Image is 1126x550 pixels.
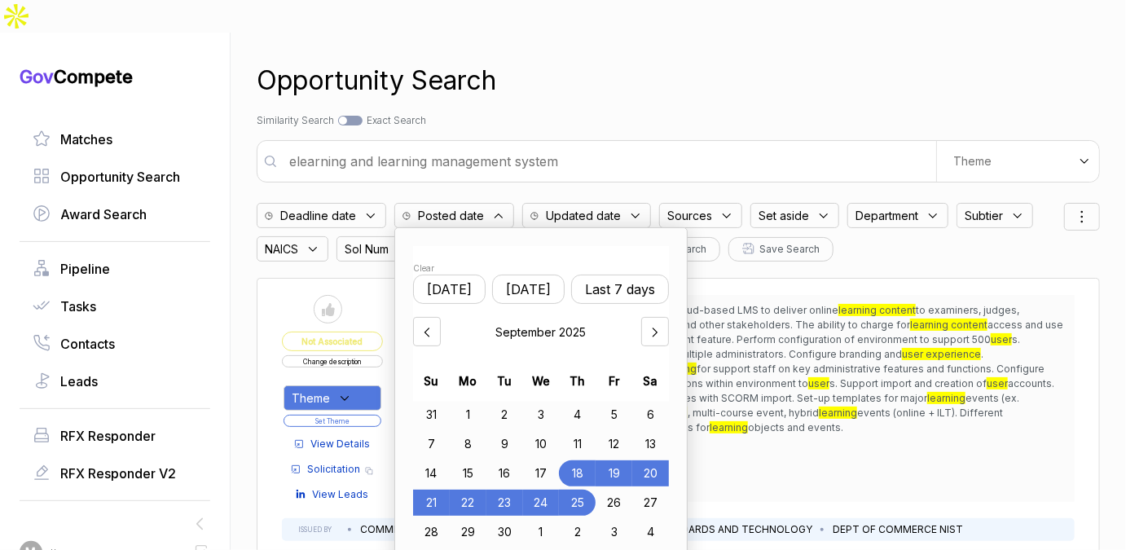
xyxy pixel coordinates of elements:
[637,367,663,394] div: Sa
[33,130,197,149] a: Matches
[345,240,389,257] span: Sol Num
[523,519,560,545] div: Choose Wednesday, October 1st, 2025
[455,367,481,394] div: Mo
[60,259,110,279] span: Pipeline
[413,431,450,457] div: Choose Sunday, September 7th, 2025
[60,464,176,483] span: RFX Responder V2
[523,460,560,486] div: Choose Wednesday, September 17th, 2025
[624,304,838,316] span: Provide a cloud-based LMS to deliver online
[298,525,332,535] h5: ISSUED BY
[413,275,486,304] button: [DATE]
[450,519,486,545] div: Choose Monday, September 29th, 2025
[284,415,381,427] button: Set Theme
[632,460,669,486] div: Choose Saturday, September 20th, 2025
[33,426,197,446] a: RFX Responder
[759,207,809,224] span: Set aside
[450,431,486,457] div: Choose Monday, September 8th, 2025
[413,262,669,275] div: Clear
[492,275,565,304] button: [DATE]
[60,205,147,224] span: Award Search
[367,114,426,126] span: Exact Search
[418,207,484,224] span: Posted date
[559,431,596,457] div: Choose Thursday, September 11th, 2025
[60,372,98,391] span: Leads
[953,154,992,169] span: Theme
[33,334,197,354] a: Contacts
[528,367,554,394] div: We
[559,460,596,486] div: Choose Thursday, September 18th, 2025
[257,61,496,100] h1: Opportunity Search
[60,130,112,149] span: Matches
[413,402,669,548] div: month 2025-09
[60,426,156,446] span: RFX Responder
[910,319,987,331] mark: learning content
[596,431,632,457] div: Choose Friday, September 12th, 2025
[279,145,936,178] input: Enter a search term or larger passage of text (max 400 words) or search by ai powered theme
[596,519,632,545] div: Choose Friday, October 3rd, 2025
[927,392,965,404] mark: learning
[265,240,298,257] span: NAICS
[60,334,115,354] span: Contacts
[60,297,96,316] span: Tasks
[450,460,486,486] div: Choose Monday, September 15th, 2025
[360,522,508,537] li: COMMERCE, DEPARTMENT OF
[292,389,330,407] span: Theme
[33,464,197,483] a: RFX Responder V2
[838,304,916,316] mark: learning content
[624,363,1045,389] span: for support staff on key administrative features and functions. Configure communications within e...
[486,431,523,457] div: Choose Tuesday, September 9th, 2025
[632,490,669,516] div: Choose Saturday, September 27th, 2025
[808,377,829,389] mark: user
[632,431,669,457] div: Choose Saturday, September 13th, 2025
[413,490,450,516] div: Choose Sunday, September 21st, 2025
[902,348,981,360] mark: user experience
[450,402,486,428] div: Choose Monday, September 1st, 2025
[759,242,820,257] span: Save Search
[33,297,197,316] a: Tasks
[418,367,444,394] div: Su
[991,333,1012,345] mark: user
[632,519,669,545] div: Choose Saturday, October 4th, 2025
[310,437,370,451] span: View Details
[33,372,197,391] a: Leads
[413,519,450,545] div: Choose Sunday, September 28th, 2025
[571,275,669,304] button: Last 7 days
[282,355,383,367] button: Change description
[559,490,596,516] div: Choose Thursday, September 25th, 2025
[413,460,450,486] div: Choose Sunday, September 14th, 2025
[20,65,210,88] h1: Compete
[486,519,523,545] div: Choose Tuesday, September 30th, 2025
[829,377,987,389] span: s. Support import and creation of
[819,407,857,419] mark: learning
[280,207,356,224] span: Deadline date
[20,66,54,87] span: Gov
[728,237,834,262] button: Save Search
[523,431,560,457] div: Choose Wednesday, September 10th, 2025
[450,490,486,516] div: Choose Monday, September 22nd, 2025
[601,367,627,394] div: Fr
[486,460,523,486] div: Choose Tuesday, September 16th, 2025
[667,207,712,224] span: Sources
[596,490,632,516] div: Choose Friday, September 26th, 2025
[33,167,197,187] a: Opportunity Search
[291,462,360,477] a: Solicitation
[523,490,560,516] div: Choose Wednesday, September 24th, 2025
[688,407,819,419] span: , multi-course event, hybrid
[546,207,621,224] span: Updated date
[748,421,843,433] span: objects and events.
[833,522,963,537] li: DEPT OF COMMERCE NIST
[33,259,197,279] a: Pipeline
[965,207,1003,224] span: Subtier
[987,377,1008,389] mark: user
[559,519,596,545] div: Choose Thursday, October 2nd, 2025
[486,402,523,428] div: Choose Tuesday, September 2nd, 2025
[486,490,523,516] div: Choose Tuesday, September 23rd, 2025
[257,114,334,126] span: Similarity Search
[491,367,517,394] div: Tu
[596,460,632,486] div: Choose Friday, September 19th, 2025
[312,487,368,502] span: View Leads
[565,367,591,394] div: Th
[523,402,560,428] div: Choose Wednesday, September 3rd, 2025
[710,421,748,433] mark: learning
[60,167,180,187] span: Opportunity Search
